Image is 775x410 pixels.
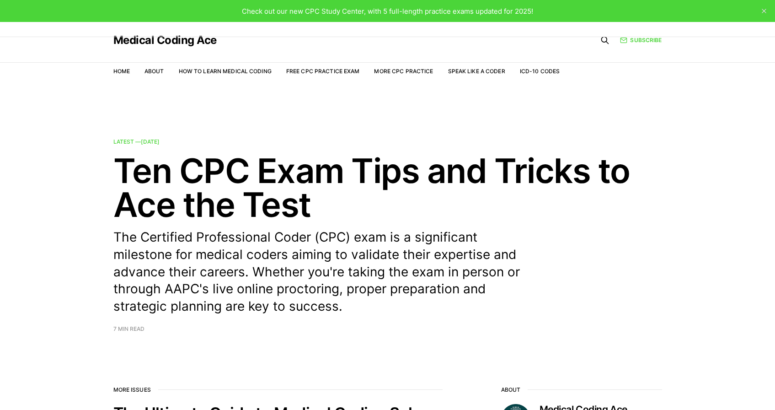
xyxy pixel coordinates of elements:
[520,68,560,75] a: ICD-10 Codes
[141,138,160,145] time: [DATE]
[242,7,533,16] span: Check out our new CPC Study Center, with 5 full-length practice exams updated for 2025!
[448,68,505,75] a: Speak Like a Coder
[179,68,272,75] a: How to Learn Medical Coding
[757,4,771,18] button: close
[113,139,662,332] a: Latest —[DATE] Ten CPC Exam Tips and Tricks to Ace the Test The Certified Professional Coder (CPC...
[113,35,217,46] a: Medical Coding Ace
[620,36,662,44] a: Subscribe
[501,387,662,393] h2: About
[286,68,360,75] a: Free CPC Practice Exam
[113,138,160,145] span: Latest —
[113,326,144,332] span: 7 min read
[144,68,164,75] a: About
[113,387,443,393] h2: More issues
[113,154,662,221] h2: Ten CPC Exam Tips and Tricks to Ace the Test
[113,68,130,75] a: Home
[113,229,534,315] p: The Certified Professional Coder (CPC) exam is a significant milestone for medical coders aiming ...
[374,68,433,75] a: More CPC Practice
